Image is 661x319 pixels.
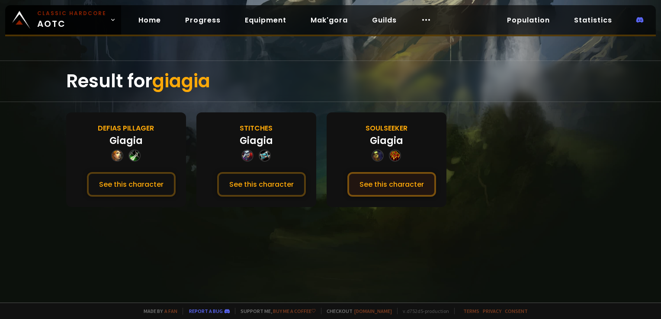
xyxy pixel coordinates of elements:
div: Giagia [240,134,273,148]
a: Report a bug [189,308,223,314]
a: Statistics [567,11,619,29]
span: AOTC [37,10,106,30]
small: Classic Hardcore [37,10,106,17]
a: Guilds [365,11,404,29]
a: Population [500,11,557,29]
a: Home [132,11,168,29]
button: See this character [347,172,436,197]
div: Stitches [240,123,273,134]
a: [DOMAIN_NAME] [354,308,392,314]
span: Made by [138,308,177,314]
a: Classic HardcoreAOTC [5,5,121,35]
a: a fan [164,308,177,314]
a: Consent [505,308,528,314]
a: Progress [178,11,228,29]
button: See this character [87,172,176,197]
span: v. d752d5 - production [397,308,449,314]
span: Support me, [235,308,316,314]
button: See this character [217,172,306,197]
div: Giagia [370,134,403,148]
div: Soulseeker [366,123,408,134]
div: Result for [66,61,595,102]
span: giagia [152,68,210,94]
a: Privacy [483,308,501,314]
span: Checkout [321,308,392,314]
div: Defias Pillager [98,123,154,134]
a: Equipment [238,11,293,29]
div: Giagia [109,134,143,148]
a: Mak'gora [304,11,355,29]
a: Buy me a coffee [273,308,316,314]
a: Terms [463,308,479,314]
